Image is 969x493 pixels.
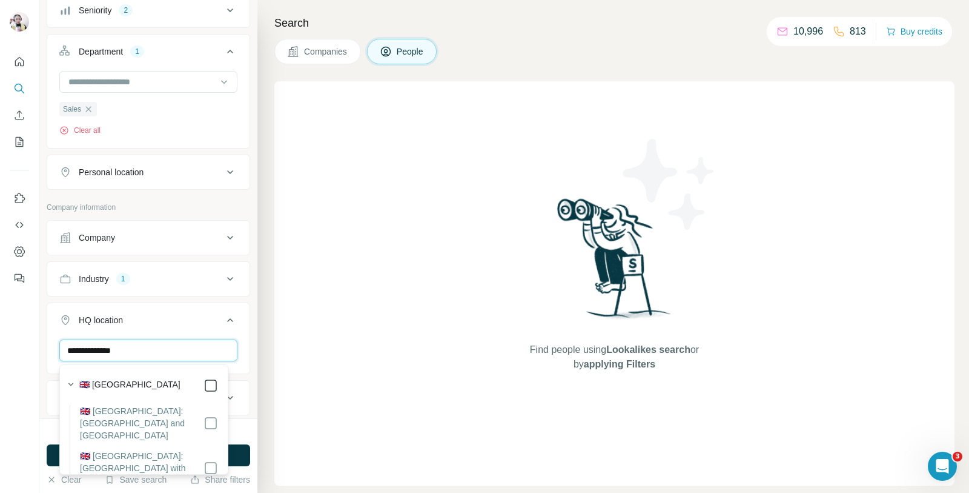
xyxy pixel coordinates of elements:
[190,474,250,486] button: Share filters
[59,125,101,136] button: Clear all
[80,450,203,486] label: 🇬🇧 [GEOGRAPHIC_DATA]: [GEOGRAPHIC_DATA] with [PERSON_NAME]
[116,273,130,284] div: 1
[47,37,250,71] button: Department1
[304,45,348,58] span: Companies
[47,444,250,466] button: Run search
[552,195,678,330] img: Surfe Illustration - Woman searching with binoculars
[397,45,425,58] span: People
[130,46,144,57] div: 1
[10,267,29,289] button: Feedback
[10,104,29,126] button: Enrich CSV
[886,23,942,40] button: Buy credits
[47,474,81,486] button: Clear
[79,314,123,326] div: HQ location
[10,78,29,99] button: Search
[105,474,167,486] button: Save search
[606,344,690,355] span: Lookalikes search
[79,4,111,16] div: Seniority
[928,452,957,481] iframe: Intercom live chat
[793,24,823,39] p: 10,996
[79,232,115,244] div: Company
[615,130,724,239] img: Surfe Illustration - Stars
[274,15,954,32] h4: Search
[47,383,250,412] button: Annual revenue ($)
[10,51,29,73] button: Quick start
[79,273,109,285] div: Industry
[10,12,29,32] img: Avatar
[47,264,250,293] button: Industry1
[10,131,29,153] button: My lists
[47,158,250,187] button: Personal location
[953,452,962,461] span: 3
[850,24,866,39] p: 813
[79,45,123,58] div: Department
[63,104,81,115] span: Sales
[119,5,133,16] div: 2
[10,214,29,236] button: Use Surfe API
[517,343,711,372] span: Find people using or by
[10,187,29,209] button: Use Surfe on LinkedIn
[79,166,144,178] div: Personal location
[584,359,655,369] span: applying Filters
[80,405,203,441] label: 🇬🇧 [GEOGRAPHIC_DATA]: [GEOGRAPHIC_DATA] and [GEOGRAPHIC_DATA]
[47,306,250,340] button: HQ location
[10,241,29,263] button: Dashboard
[79,378,180,393] label: 🇬🇧 [GEOGRAPHIC_DATA]
[47,202,250,213] p: Company information
[47,223,250,252] button: Company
